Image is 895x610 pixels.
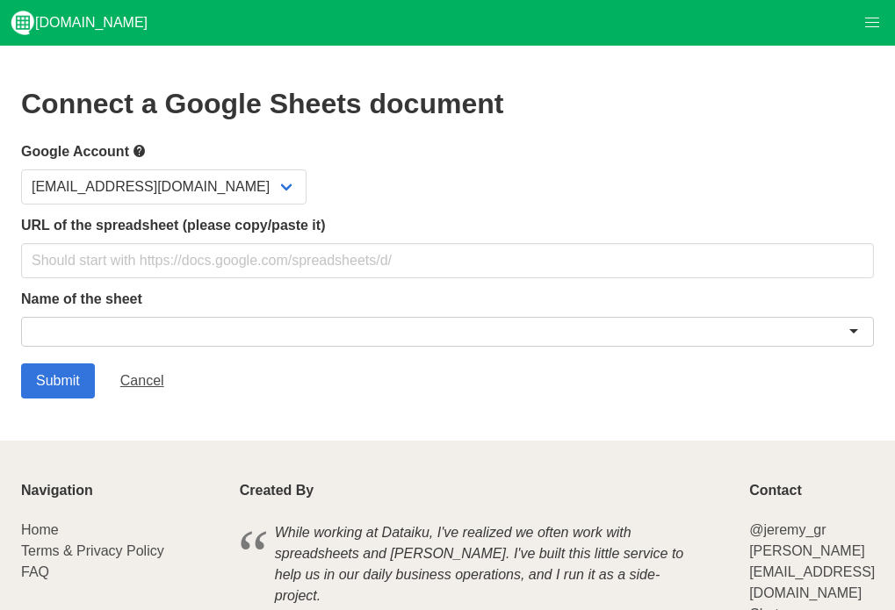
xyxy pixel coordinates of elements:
[21,564,49,579] a: FAQ
[21,289,874,310] label: Name of the sheet
[21,243,874,278] input: Should start with https://docs.google.com/spreadsheets/d/
[21,140,874,162] label: Google Account
[21,543,164,558] a: Terms & Privacy Policy
[105,363,179,398] a: Cancel
[749,483,874,499] p: Contact
[21,522,59,537] a: Home
[21,88,874,119] h2: Connect a Google Sheets document
[749,543,875,600] a: [PERSON_NAME][EMAIL_ADDRESS][DOMAIN_NAME]
[240,483,728,499] p: Created By
[11,11,35,35] img: logo_v2_white.png
[21,363,95,398] input: Submit
[749,522,826,537] a: @jeremy_gr
[21,483,219,499] p: Navigation
[21,215,874,236] label: URL of the spreadsheet (please copy/paste it)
